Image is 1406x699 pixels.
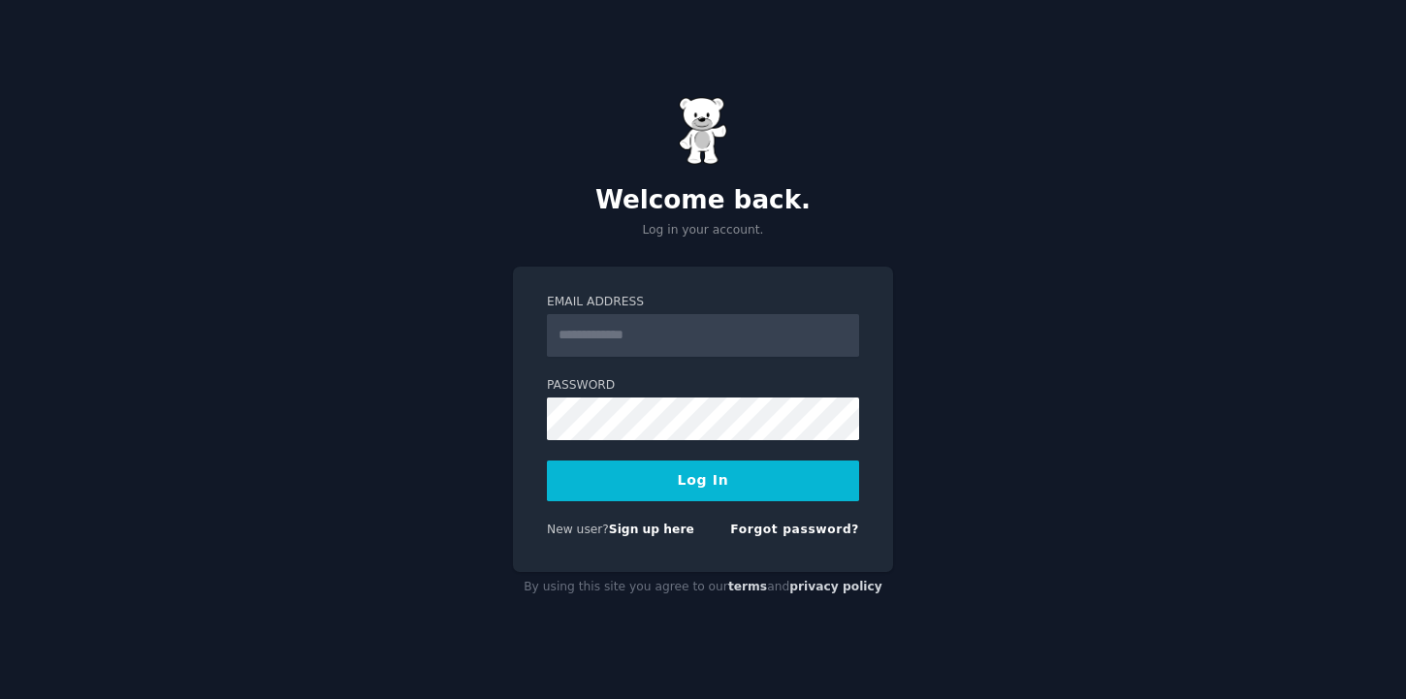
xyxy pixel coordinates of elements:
[547,377,859,395] label: Password
[513,222,893,239] p: Log in your account.
[547,294,859,311] label: Email Address
[679,97,727,165] img: Gummy Bear
[789,580,882,593] a: privacy policy
[513,185,893,216] h2: Welcome back.
[609,523,694,536] a: Sign up here
[547,523,609,536] span: New user?
[728,580,767,593] a: terms
[547,461,859,501] button: Log In
[513,572,893,603] div: By using this site you agree to our and
[730,523,859,536] a: Forgot password?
